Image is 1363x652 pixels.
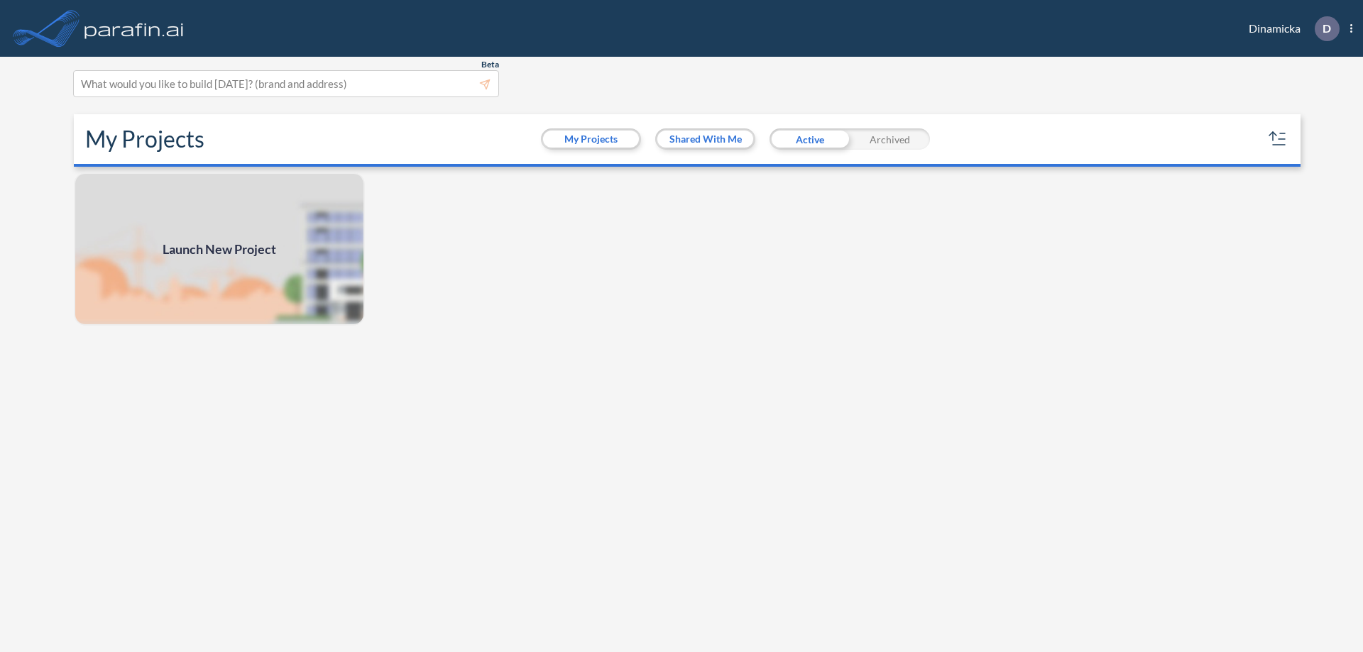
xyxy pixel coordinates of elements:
[1227,16,1352,41] div: Dinamicka
[163,240,276,259] span: Launch New Project
[82,14,187,43] img: logo
[543,131,639,148] button: My Projects
[770,128,850,150] div: Active
[74,172,365,326] a: Launch New Project
[1266,128,1289,150] button: sort
[481,59,499,70] span: Beta
[850,128,930,150] div: Archived
[1323,22,1331,35] p: D
[85,126,204,153] h2: My Projects
[74,172,365,326] img: add
[657,131,753,148] button: Shared With Me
